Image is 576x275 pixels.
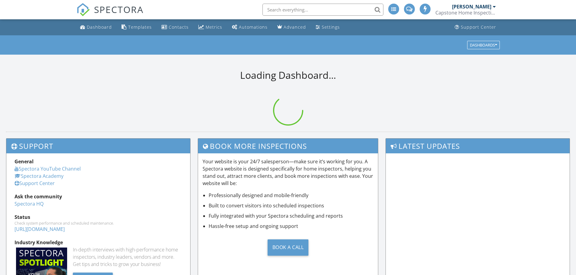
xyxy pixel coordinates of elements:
[196,22,225,33] a: Metrics
[73,246,182,268] div: In-depth interviews with high-performance home inspectors, industry leaders, vendors and more. Ge...
[159,22,191,33] a: Contacts
[284,24,306,30] div: Advanced
[467,41,500,49] button: Dashboards
[322,24,340,30] div: Settings
[128,24,152,30] div: Templates
[461,24,496,30] div: Support Center
[78,22,114,33] a: Dashboard
[6,139,190,153] h3: Support
[268,239,309,256] div: Book a Call
[229,22,270,33] a: Automations (Basic)
[15,221,182,225] div: Check system performance and scheduled maintenance.
[209,202,374,209] li: Built to convert visitors into scheduled inspections
[94,3,144,16] span: SPECTORA
[275,22,308,33] a: Advanced
[76,8,144,21] a: SPECTORA
[435,10,496,16] div: Capstone Home Inspections LLC
[15,226,65,232] a: [URL][DOMAIN_NAME]
[452,22,499,33] a: Support Center
[169,24,189,30] div: Contacts
[470,43,497,47] div: Dashboards
[452,4,491,10] div: [PERSON_NAME]
[15,213,182,221] div: Status
[15,239,182,246] div: Industry Knowledge
[209,212,374,219] li: Fully integrated with your Spectora scheduling and reports
[15,158,34,165] strong: General
[76,3,90,16] img: The Best Home Inspection Software - Spectora
[15,193,182,200] div: Ask the community
[198,139,378,153] h3: Book More Inspections
[206,24,222,30] div: Metrics
[15,165,81,172] a: Spectora YouTube Channel
[15,180,55,187] a: Support Center
[209,192,374,199] li: Professionally designed and mobile-friendly
[203,235,374,260] a: Book a Call
[119,22,154,33] a: Templates
[239,24,268,30] div: Automations
[386,139,570,153] h3: Latest Updates
[15,200,44,207] a: Spectora HQ
[87,24,112,30] div: Dashboard
[313,22,342,33] a: Settings
[209,222,374,230] li: Hassle-free setup and ongoing support
[203,158,374,187] p: Your website is your 24/7 salesperson—make sure it’s working for you. A Spectora website is desig...
[15,173,63,179] a: Spectora Academy
[262,4,383,16] input: Search everything...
